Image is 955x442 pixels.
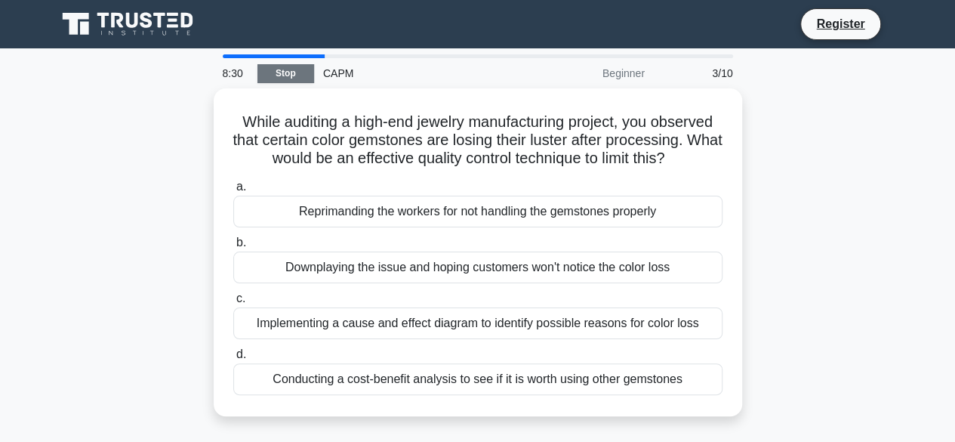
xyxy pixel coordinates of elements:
[257,64,314,83] a: Stop
[314,58,522,88] div: CAPM
[236,236,246,249] span: b.
[807,14,873,33] a: Register
[236,348,246,360] span: d.
[232,113,724,168] h5: While auditing a high-end jewelry manufacturing project, you observed that certain color gemstone...
[236,292,245,304] span: c.
[236,180,246,193] span: a.
[654,58,742,88] div: 3/10
[233,308,722,339] div: Implementing a cause and effect diagram to identify possible reasons for color loss
[214,58,257,88] div: 8:30
[233,252,722,283] div: Downplaying the issue and hoping customers won't notice the color loss
[522,58,654,88] div: Beginner
[233,196,722,227] div: Reprimanding the workers for not handling the gemstones properly
[233,363,722,395] div: Conducting a cost-benefit analysis to see if it is worth using other gemstones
